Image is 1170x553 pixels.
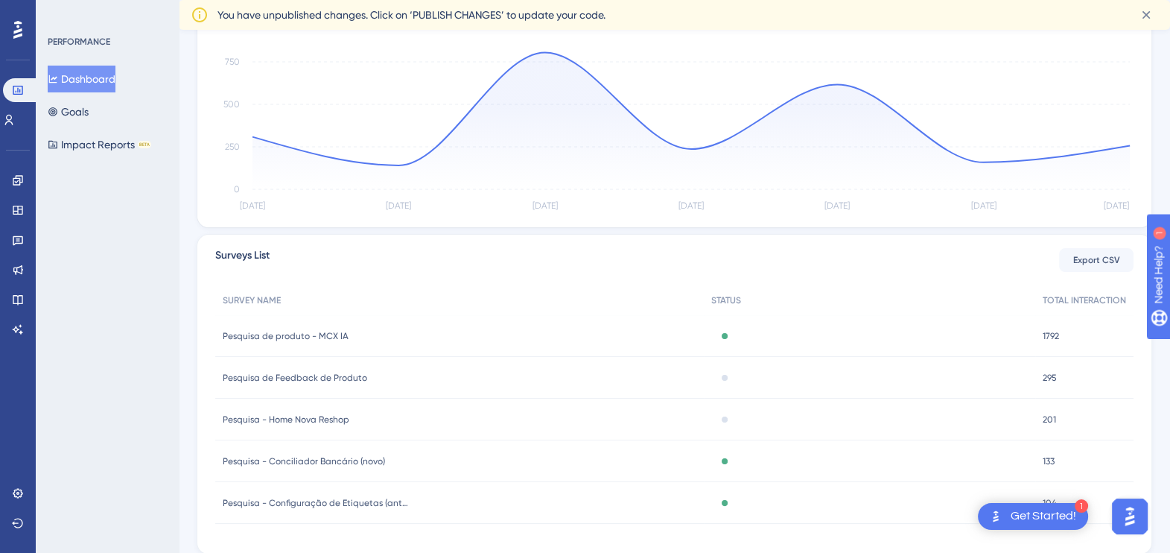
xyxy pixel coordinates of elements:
[223,497,409,509] span: Pesquisa - Configuração de Etiquetas (antigo)
[1011,508,1076,525] div: Get Started!
[386,200,411,211] tspan: [DATE]
[678,200,704,211] tspan: [DATE]
[223,372,367,384] span: Pesquisa de Feedback de Produto
[1043,455,1055,467] span: 133
[978,503,1088,530] div: Open Get Started! checklist, remaining modules: 1
[35,4,93,22] span: Need Help?
[104,7,108,19] div: 1
[240,200,265,211] tspan: [DATE]
[532,200,558,211] tspan: [DATE]
[711,294,741,306] span: STATUS
[225,142,240,152] tspan: 250
[1043,497,1057,509] span: 104
[1107,494,1152,539] iframe: UserGuiding AI Assistant Launcher
[1043,330,1059,342] span: 1792
[1073,254,1120,266] span: Export CSV
[48,36,110,48] div: PERFORMANCE
[1075,499,1088,513] div: 1
[234,184,240,195] tspan: 0
[48,131,151,158] button: Impact ReportsBETA
[1059,248,1134,272] button: Export CSV
[1103,200,1128,211] tspan: [DATE]
[217,6,605,24] span: You have unpublished changes. Click on ‘PUBLISH CHANGES’ to update your code.
[223,455,385,467] span: Pesquisa - Conciliador Bancário (novo)
[1043,372,1057,384] span: 295
[1043,294,1126,306] span: TOTAL INTERACTION
[1043,414,1056,426] span: 201
[48,98,89,125] button: Goals
[223,414,349,426] span: Pesquisa - Home Nova Reshop
[971,200,996,211] tspan: [DATE]
[215,247,270,274] span: Surveys List
[48,66,115,92] button: Dashboard
[987,508,1005,525] img: launcher-image-alternative-text
[223,294,281,306] span: SURVEY NAME
[824,200,850,211] tspan: [DATE]
[223,99,240,110] tspan: 500
[223,330,349,342] span: Pesquisa de produto - MCX IA
[138,141,151,148] div: BETA
[225,57,240,67] tspan: 750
